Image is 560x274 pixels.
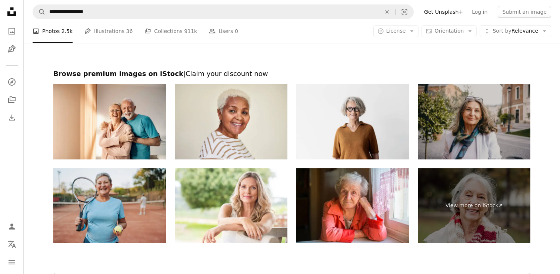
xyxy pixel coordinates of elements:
span: Relevance [493,27,538,35]
img: Senior woman relaxing [175,168,287,244]
a: View more on iStock↗ [418,168,530,244]
button: Language [4,237,19,252]
a: Get Unsplash+ [420,6,467,18]
a: Collections 911k [144,19,197,43]
img: Smiling senior woman standing against white wall [296,84,409,159]
button: Orientation [421,25,477,37]
a: Illustrations [4,42,19,56]
h2: Browse premium images on iStock [53,69,530,78]
button: Search Unsplash [33,5,46,19]
button: Visual search [396,5,413,19]
span: Orientation [434,28,464,34]
a: Log in / Sign up [4,219,19,234]
span: 0 [235,27,238,35]
span: 36 [126,27,133,35]
img: Radiant Smile of Experience [175,84,287,159]
img: Outdoor image of gorgeous positive lady with charming smile and loose gray hair enjoying nice sum... [418,84,530,159]
span: | Claim your discount now [183,70,268,77]
a: Download History [4,110,19,125]
button: License [373,25,419,37]
a: Users 0 [209,19,238,43]
a: Photos [4,24,19,39]
button: Menu [4,255,19,270]
img: Portrait of an elderly woman holding a tennis racket [53,168,166,244]
form: Find visuals sitewide [33,4,414,19]
button: Clear [379,5,395,19]
a: Collections [4,92,19,107]
span: License [386,28,406,34]
a: Explore [4,75,19,89]
span: Sort by [493,28,511,34]
button: Sort byRelevance [480,25,551,37]
button: Submit an image [498,6,551,18]
a: Illustrations 36 [84,19,133,43]
img: Elderly woman in red jacket sitting at the table in the house. [296,168,409,244]
a: Home — Unsplash [4,4,19,21]
img: Senior couple hugging in a nursing home. A happy senior couple standing next to a window in a nur... [53,84,166,159]
span: 911k [184,27,197,35]
a: Log in [467,6,492,18]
